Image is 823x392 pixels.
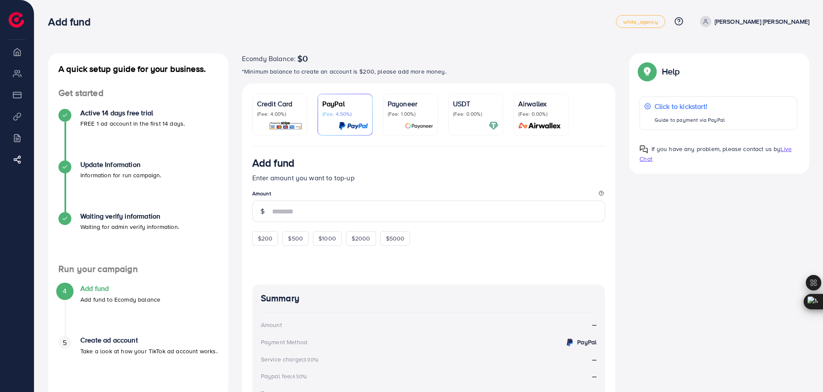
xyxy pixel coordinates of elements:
p: FREE 1 ad account in the first 14 days. [80,118,185,129]
div: Payment Method [261,338,307,346]
small: (4.50%) [291,373,307,380]
legend: Amount [252,190,606,201]
img: Popup guide [639,145,648,154]
img: card [516,121,564,131]
span: 4 [63,286,67,296]
img: Popup guide [639,64,655,79]
p: Airwallex [518,99,564,109]
p: Click to kickstart! [655,101,725,111]
li: Active 14 days free trial [48,109,228,161]
h4: Run your campaign [48,264,228,275]
h4: Get started [48,88,228,99]
div: Service charge [261,355,321,364]
span: $2000 [352,234,370,243]
h3: Add fund [48,15,97,28]
li: Add fund [48,284,228,336]
div: Amount [261,321,282,329]
strong: -- [592,355,597,364]
img: credit [565,337,575,348]
h4: Active 14 days free trial [80,109,185,117]
p: Waiting for admin verify information. [80,222,179,232]
small: (3.00%) [302,356,318,363]
p: (Fee: 0.00%) [453,111,499,117]
span: $500 [288,234,303,243]
p: PayPal [322,99,368,109]
a: white_agency [616,15,665,28]
p: Take a look at how your TikTok ad account works. [80,346,217,356]
span: Ecomdy Balance: [242,53,296,64]
p: (Fee: 1.00%) [388,111,433,117]
p: Add fund to Ecomdy balance [80,294,160,305]
li: Waiting verify information [48,212,228,264]
span: white_agency [623,19,658,25]
span: $1000 [318,234,336,243]
p: USDT [453,99,499,109]
h4: Summary [261,293,597,304]
span: If you have any problem, please contact us by [652,145,780,153]
img: card [489,121,499,131]
p: Payoneer [388,99,433,109]
span: $200 [258,234,273,243]
p: Help [662,66,680,77]
h4: Add fund [80,284,160,293]
p: Credit Card [257,99,303,109]
h4: A quick setup guide for your business. [48,64,228,74]
span: 5 [63,338,67,348]
strong: PayPal [577,338,597,346]
span: $5000 [386,234,405,243]
li: Create ad account [48,336,228,388]
p: (Fee: 4.00%) [257,111,303,117]
a: [PERSON_NAME] [PERSON_NAME] [697,16,809,27]
p: *Minimum balance to create an account is $200, please add more money. [242,66,616,77]
p: Information for run campaign. [80,170,162,180]
h4: Create ad account [80,336,217,344]
h4: Update Information [80,161,162,169]
p: (Fee: 0.00%) [518,111,564,117]
p: (Fee: 4.50%) [322,111,368,117]
p: Enter amount you want to top-up [252,173,606,183]
p: Guide to payment via PayPal [655,115,725,125]
strong: -- [592,371,597,381]
img: card [405,121,433,131]
img: logo [9,12,24,28]
img: card [269,121,303,131]
strong: -- [592,320,597,330]
h4: Waiting verify information [80,212,179,220]
span: $0 [297,53,308,64]
li: Update Information [48,161,228,212]
h3: Add fund [252,157,294,169]
div: Paypal fee [261,372,310,380]
img: card [339,121,368,131]
p: [PERSON_NAME] [PERSON_NAME] [715,16,809,27]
